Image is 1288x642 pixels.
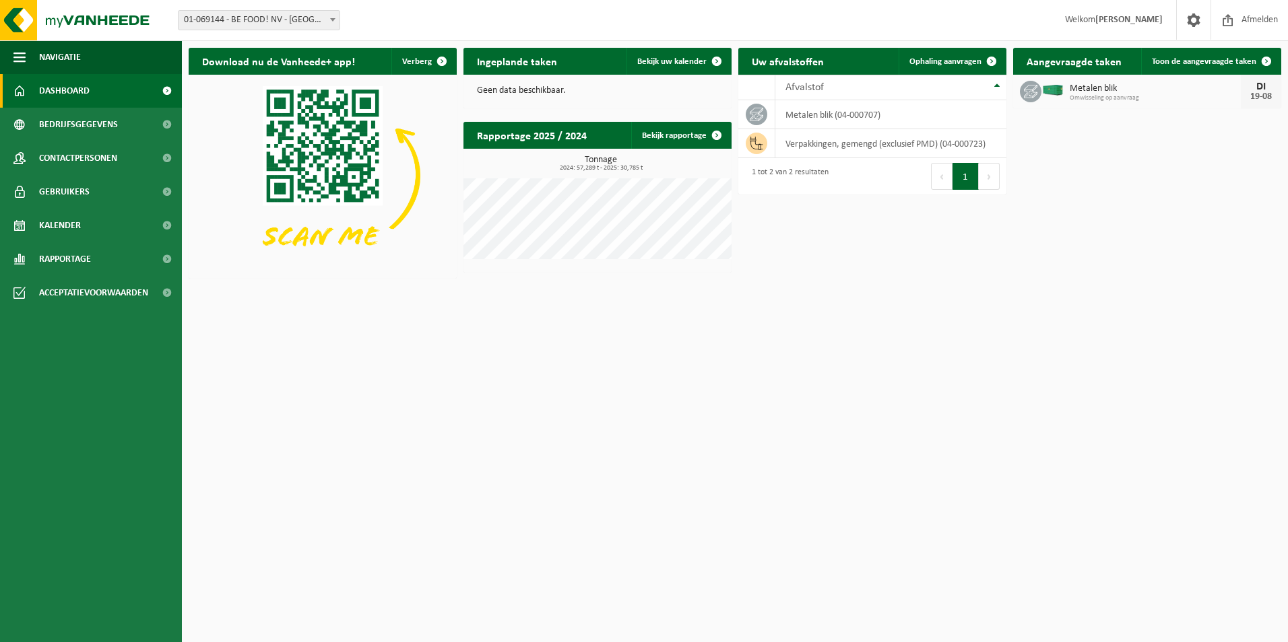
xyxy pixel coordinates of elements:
[463,122,600,148] h2: Rapportage 2025 / 2024
[39,175,90,209] span: Gebruikers
[1141,48,1280,75] a: Toon de aangevraagde taken
[775,100,1006,129] td: metalen blik (04-000707)
[477,86,718,96] p: Geen data beschikbaar.
[931,163,953,190] button: Previous
[1152,57,1256,66] span: Toon de aangevraagde taken
[178,10,340,30] span: 01-069144 - BE FOOD! NV - BRUGGE
[39,40,81,74] span: Navigatie
[402,57,432,66] span: Verberg
[189,48,368,74] h2: Download nu de Vanheede+ app!
[738,48,837,74] h2: Uw afvalstoffen
[39,141,117,175] span: Contactpersonen
[1070,83,1241,94] span: Metalen blik
[899,48,1005,75] a: Ophaling aanvragen
[39,276,148,310] span: Acceptatievoorwaarden
[745,162,829,191] div: 1 tot 2 van 2 resultaten
[179,11,340,30] span: 01-069144 - BE FOOD! NV - BRUGGE
[631,122,730,149] a: Bekijk rapportage
[1070,94,1241,102] span: Omwisseling op aanvraag
[1248,81,1275,92] div: DI
[391,48,455,75] button: Verberg
[1041,84,1064,96] img: HK-XC-40-GN-00
[979,163,1000,190] button: Next
[39,242,91,276] span: Rapportage
[39,74,90,108] span: Dashboard
[1095,15,1163,25] strong: [PERSON_NAME]
[775,129,1006,158] td: verpakkingen, gemengd (exclusief PMD) (04-000723)
[1248,92,1275,102] div: 19-08
[39,108,118,141] span: Bedrijfsgegevens
[470,165,732,172] span: 2024: 57,289 t - 2025: 30,785 t
[909,57,981,66] span: Ophaling aanvragen
[637,57,707,66] span: Bekijk uw kalender
[953,163,979,190] button: 1
[626,48,730,75] a: Bekijk uw kalender
[785,82,824,93] span: Afvalstof
[470,155,732,172] h3: Tonnage
[39,209,81,242] span: Kalender
[1013,48,1135,74] h2: Aangevraagde taken
[189,75,457,276] img: Download de VHEPlus App
[463,48,571,74] h2: Ingeplande taken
